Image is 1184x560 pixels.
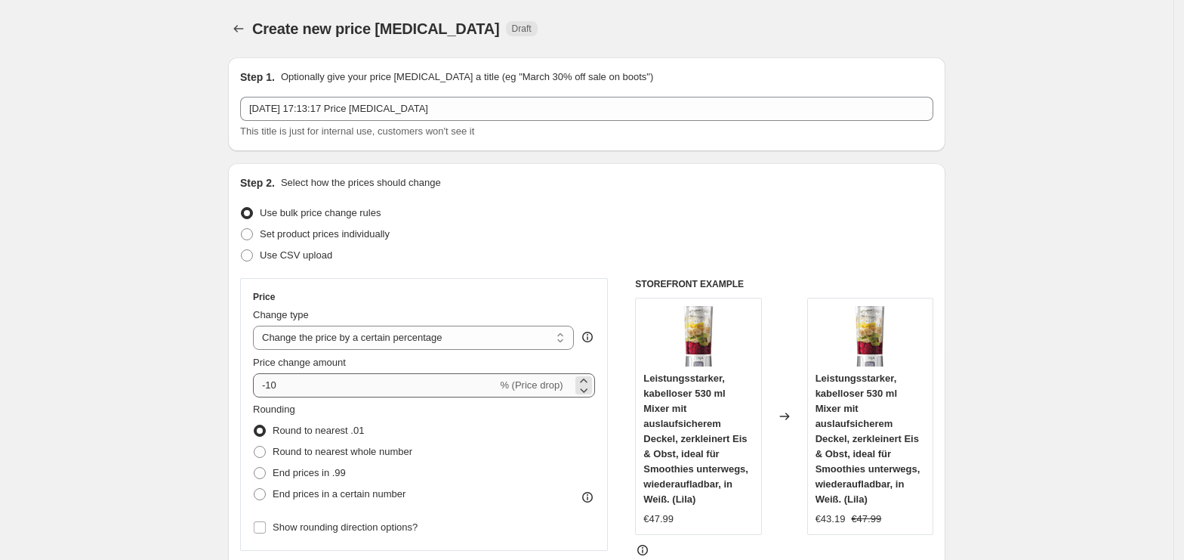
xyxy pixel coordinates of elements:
span: Use CSV upload [260,249,332,261]
img: 61U0N_u4ukL._AC_SL1400_80x.jpg [840,306,900,367]
h6: STOREFRONT EXAMPLE [635,278,933,290]
p: Optionally give your price [MEDICAL_DATA] a title (eg "March 30% off sale on boots") [281,70,653,85]
span: Leistungsstarker, kabelloser 530 ml Mixer mit auslaufsicherem Deckel, zerkleinert Eis & Obst, ide... [816,373,920,505]
h3: Price [253,291,275,303]
div: €47.99 [643,512,674,527]
strike: €47.99 [851,512,881,527]
span: This title is just for internal use, customers won't see it [240,125,474,137]
button: Price change jobs [228,18,249,39]
p: Select how the prices should change [281,175,441,190]
span: Round to nearest .01 [273,425,364,436]
span: Set product prices individually [260,228,390,240]
span: % (Price drop) [500,379,563,391]
h2: Step 2. [240,175,275,190]
input: 30% off holiday sale [240,97,933,121]
div: €43.19 [816,512,846,527]
span: Price change amount [253,357,346,368]
input: -15 [253,373,497,398]
h2: Step 1. [240,70,275,85]
span: Use bulk price change rules [260,207,381,218]
span: End prices in a certain number [273,488,405,500]
div: help [580,330,595,345]
span: Rounding [253,404,295,415]
span: Show rounding direction options? [273,521,418,533]
span: Create new price [MEDICAL_DATA] [252,20,500,37]
span: Draft [512,23,532,35]
span: Leistungsstarker, kabelloser 530 ml Mixer mit auslaufsicherem Deckel, zerkleinert Eis & Obst, ide... [643,373,748,505]
img: 61U0N_u4ukL._AC_SL1400_80x.jpg [668,306,729,367]
span: Change type [253,309,309,320]
span: End prices in .99 [273,467,346,478]
span: Round to nearest whole number [273,446,412,457]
